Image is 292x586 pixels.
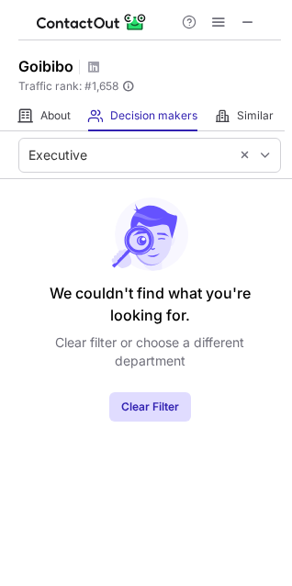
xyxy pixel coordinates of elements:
span: Clear Filter [121,400,179,413]
img: No leads found [110,197,189,271]
button: Clear Filter [109,392,191,422]
img: ContactOut v5.3.10 [37,11,147,33]
header: We couldn't find what you're looking for. [50,282,251,326]
span: Traffic rank: # 1,658 [18,80,118,93]
span: Decision makers [110,108,197,123]
p: Clear filter or choose a different department [55,333,244,370]
span: About [40,108,71,123]
span: Similar [237,108,274,123]
h1: Goibibo [18,55,73,77]
div: Executive [28,146,87,164]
